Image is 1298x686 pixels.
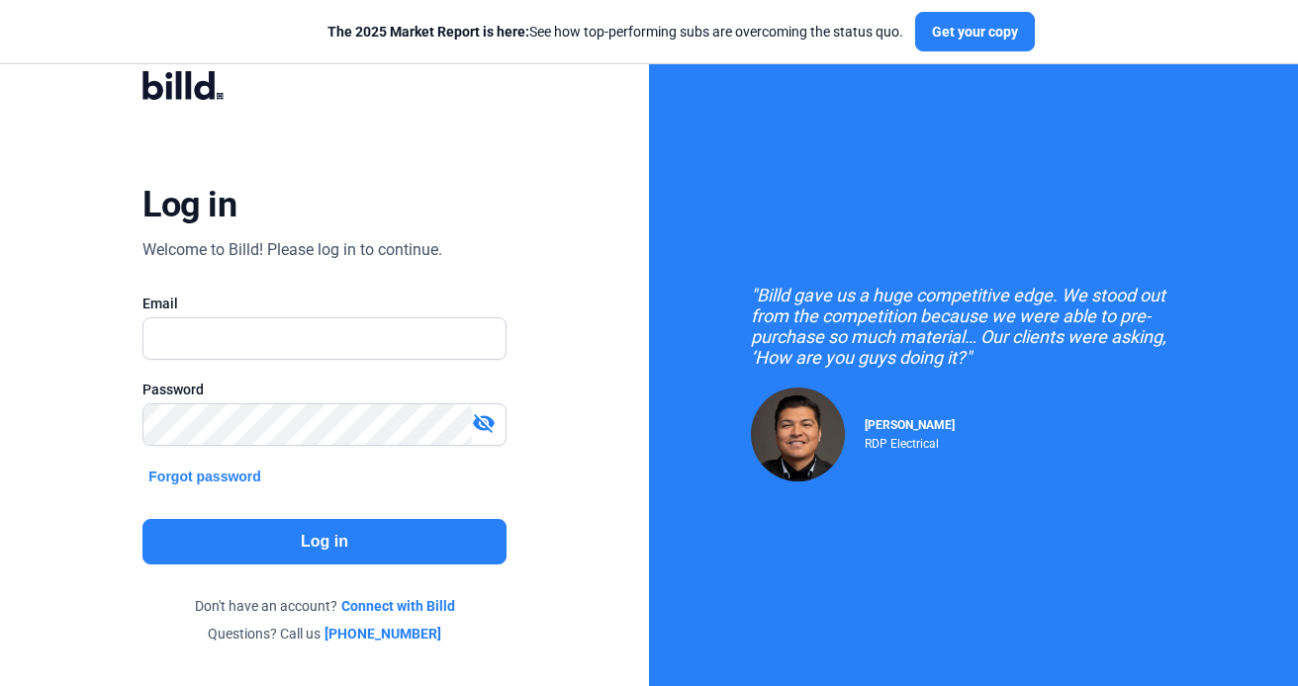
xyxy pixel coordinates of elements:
button: Get your copy [915,12,1035,51]
button: Log in [142,519,506,564]
div: Welcome to Billd! Please log in to continue. [142,238,442,262]
button: Forgot password [142,466,267,487]
div: Email [142,294,506,313]
div: Questions? Call us [142,624,506,643]
mat-icon: visibility_off [472,411,496,435]
a: [PHONE_NUMBER] [324,624,441,643]
div: "Billd gave us a huge competitive edge. We stood out from the competition because we were able to... [751,285,1196,368]
span: The 2025 Market Report is here: [327,24,529,40]
img: Raul Pacheco [751,387,845,481]
div: Password [142,380,506,399]
div: Don't have an account? [142,596,506,616]
span: [PERSON_NAME] [865,418,955,432]
a: Connect with Billd [341,596,455,616]
div: See how top-performing subs are overcoming the status quo. [327,22,903,42]
div: Log in [142,183,236,226]
div: RDP Electrical [865,432,955,451]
